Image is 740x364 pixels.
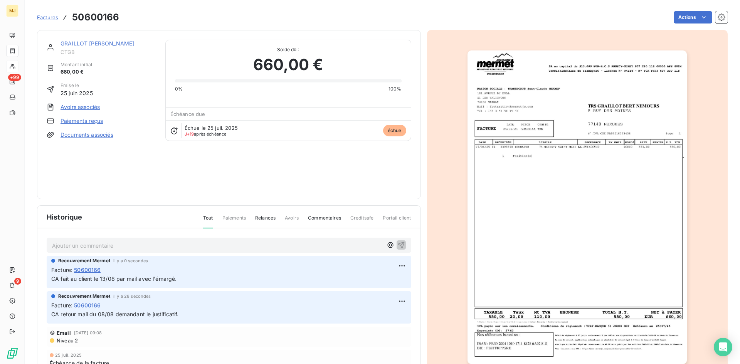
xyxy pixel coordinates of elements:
[6,5,18,17] div: MJ
[37,13,58,21] a: Factures
[714,338,732,356] div: Open Intercom Messenger
[350,215,374,228] span: Creditsafe
[388,86,402,92] span: 100%
[47,212,82,222] span: Historique
[170,111,205,117] span: Échéance due
[468,50,687,364] img: invoice_thumbnail
[222,215,246,228] span: Paiements
[51,311,179,317] span: CA retour mail du 08/08 demandant le justificatif.
[113,294,151,299] span: il y a 28 secondes
[56,337,78,344] span: Niveau 2
[61,117,103,125] a: Paiements reçus
[74,330,102,335] span: [DATE] 09:08
[383,125,406,136] span: échue
[61,131,113,139] a: Documents associés
[51,301,72,309] span: Facture :
[61,68,92,76] span: 660,00 €
[255,215,276,228] span: Relances
[74,266,101,274] span: 50600166
[175,46,402,53] span: Solde dû :
[383,215,411,228] span: Portail client
[74,301,101,309] span: 50600166
[61,89,93,97] span: 25 juin 2025
[8,74,21,81] span: +99
[185,125,238,131] span: Échue le 25 juil. 2025
[55,353,82,357] span: 25 juil. 2025
[51,266,72,274] span: Facture :
[58,293,110,300] span: Recouvrement Mermet
[72,10,119,24] h3: 50600166
[61,82,93,89] span: Émise le
[6,75,18,88] a: +99
[308,215,341,228] span: Commentaires
[61,103,100,111] a: Avoirs associés
[253,53,323,76] span: 660,00 €
[61,40,134,47] a: GRAILLOT [PERSON_NAME]
[51,275,177,282] span: CA fait au client le 13/08 par mail avec l'émargé.
[203,215,213,228] span: Tout
[113,258,148,263] span: il y a 0 secondes
[175,86,183,92] span: 0%
[57,330,71,336] span: Email
[37,14,58,20] span: Factures
[674,11,712,23] button: Actions
[6,347,18,359] img: Logo LeanPay
[61,61,92,68] span: Montant initial
[61,49,156,55] span: CTGB
[58,257,110,264] span: Recouvrement Mermet
[14,278,21,285] span: 9
[185,131,194,137] span: J+19
[285,215,299,228] span: Avoirs
[185,132,227,136] span: après échéance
